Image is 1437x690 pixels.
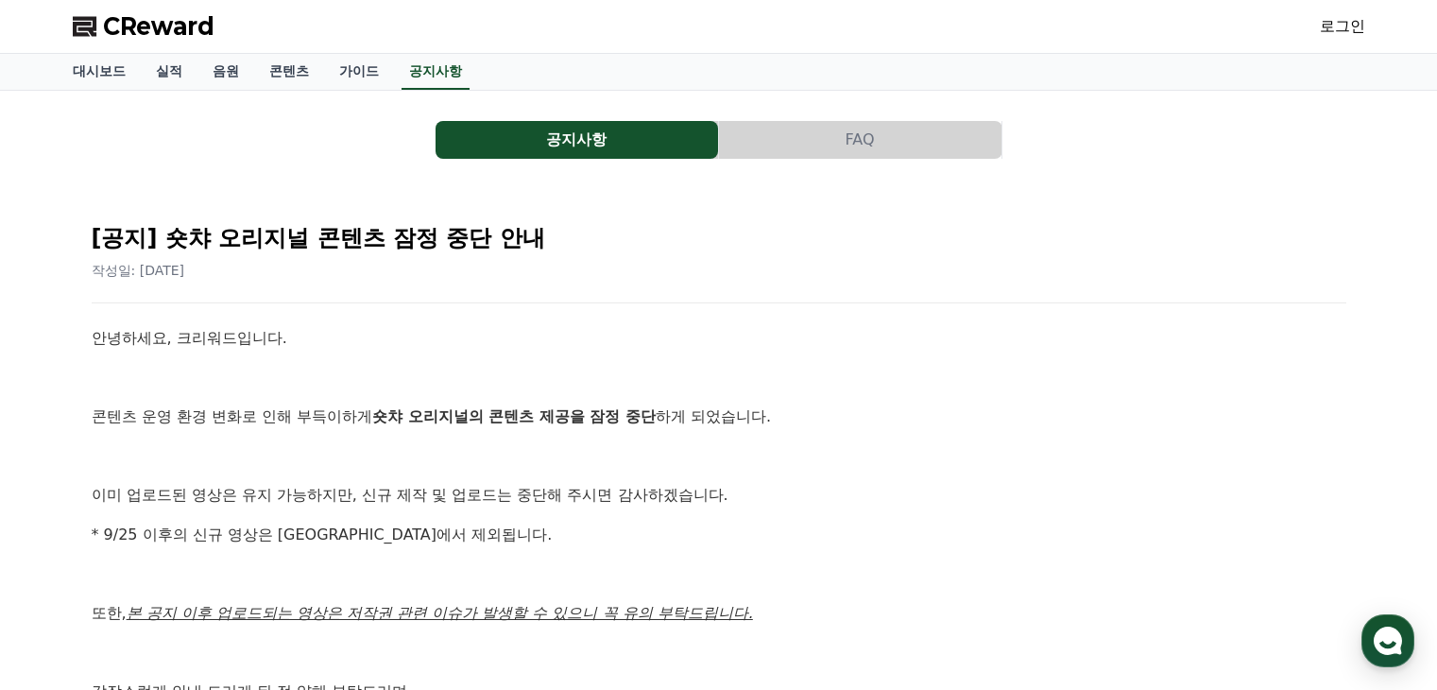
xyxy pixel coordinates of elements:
a: FAQ [719,121,1002,159]
span: 작성일: [DATE] [92,263,185,278]
p: 또한, [92,601,1346,626]
a: 공지사항 [436,121,719,159]
p: * 9/25 이후의 신규 영상은 [GEOGRAPHIC_DATA]에서 제외됩니다. [92,523,1346,547]
a: 대시보드 [58,54,141,90]
a: CReward [73,11,214,42]
h2: [공지] 숏챠 오리지널 콘텐츠 잠정 중단 안내 [92,223,1346,253]
p: 안녕하세요, 크리워드입니다. [92,326,1346,351]
strong: 숏챠 오리지널의 콘텐츠 제공을 잠정 중단 [372,407,656,425]
button: FAQ [719,121,1001,159]
u: 본 공지 이후 업로드되는 영상은 저작권 관련 이슈가 발생할 수 있으니 꼭 유의 부탁드립니다. [127,604,753,622]
a: 로그인 [1320,15,1365,38]
a: 실적 [141,54,197,90]
a: 공지사항 [402,54,470,90]
a: 음원 [197,54,254,90]
a: 가이드 [324,54,394,90]
a: 콘텐츠 [254,54,324,90]
button: 공지사항 [436,121,718,159]
p: 콘텐츠 운영 환경 변화로 인해 부득이하게 하게 되었습니다. [92,405,1346,429]
span: CReward [103,11,214,42]
p: 이미 업로드된 영상은 유지 가능하지만, 신규 제작 및 업로드는 중단해 주시면 감사하겠습니다. [92,483,1346,508]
